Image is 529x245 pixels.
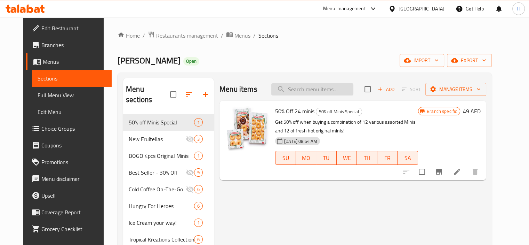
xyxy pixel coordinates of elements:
[316,151,337,165] button: TU
[194,235,203,244] div: items
[258,31,278,40] span: Sections
[194,202,203,210] div: items
[123,114,214,131] div: 50% off Minis Special1
[281,138,320,145] span: [DATE] 08:54 AM
[360,82,375,97] span: Select section
[41,24,106,32] span: Edit Restaurant
[194,220,202,226] span: 1
[129,185,186,193] span: Cold Coffee On-The-Go
[41,208,106,216] span: Coverage Report
[26,204,112,221] a: Coverage Report
[398,151,418,165] button: SA
[123,214,214,231] div: Ice Cream your way!1
[316,108,362,116] div: 50% off Minis Special
[375,84,397,95] button: Add
[26,154,112,170] a: Promotions
[194,152,203,160] div: items
[400,153,415,163] span: SA
[278,153,293,163] span: SU
[123,131,214,147] div: New Fruitellas3
[194,219,203,227] div: items
[296,151,316,165] button: MO
[194,236,202,243] span: 6
[194,136,202,143] span: 3
[26,120,112,137] a: Choice Groups
[360,153,375,163] span: TH
[463,106,481,116] h6: 49 AED
[38,108,106,116] span: Edit Menu
[41,191,106,200] span: Upsell
[26,20,112,37] a: Edit Restaurant
[123,198,214,214] div: Hungry For Heroes6
[129,152,194,160] span: BOGO 4pcs Original Minis
[225,106,270,151] img: 50% Off 24 minis
[26,37,112,53] a: Branches
[118,31,140,40] a: Home
[275,151,296,165] button: SU
[118,53,181,68] span: [PERSON_NAME]
[41,141,106,150] span: Coupons
[156,31,218,40] span: Restaurants management
[271,83,353,95] input: search
[123,181,214,198] div: Cold Coffee On-The-Go6
[375,84,397,95] span: Add item
[221,31,223,40] li: /
[126,84,170,105] h2: Menu sections
[186,135,194,143] svg: Inactive section
[129,235,194,244] span: Tropical Kreations Collection
[319,153,334,163] span: TU
[26,170,112,187] a: Menu disclaimer
[129,135,186,143] span: New Fruitellas
[397,84,425,95] span: Select section first
[32,87,112,104] a: Full Menu View
[32,104,112,120] a: Edit Menu
[118,31,492,40] nav: breadcrumb
[183,57,199,66] div: Open
[517,5,520,13] span: H
[143,31,145,40] li: /
[323,5,366,13] div: Menu-management
[226,31,250,40] a: Menus
[129,202,194,210] span: Hungry For Heroes
[194,186,202,193] span: 6
[129,118,194,127] span: 50% off Minis Special
[41,175,106,183] span: Menu disclaimer
[186,185,194,193] svg: Inactive section
[453,168,461,176] a: Edit menu item
[38,91,106,99] span: Full Menu View
[129,219,194,227] div: Ice Cream your way!
[41,124,106,133] span: Choice Groups
[400,54,444,67] button: import
[424,108,460,115] span: Branch specific
[26,137,112,154] a: Coupons
[194,119,202,126] span: 1
[399,5,444,13] div: [GEOGRAPHIC_DATA]
[41,225,106,233] span: Grocery Checklist
[123,147,214,164] div: BOGO 4pcs Original Minis1
[183,58,199,64] span: Open
[197,86,214,103] button: Add section
[425,83,486,96] button: Manage items
[194,118,203,127] div: items
[275,118,418,135] p: Get 50% off when buying a combination of 12 various assorted Minis and 12 of fresh hot original m...
[186,168,194,177] svg: Inactive section
[181,86,197,103] span: Sort sections
[194,185,203,193] div: items
[337,151,357,165] button: WE
[129,168,186,177] span: Best Seller - 30% Off
[219,84,257,94] h2: Menu items
[377,151,398,165] button: FR
[380,153,395,163] span: FR
[43,58,106,66] span: Menus
[41,41,106,49] span: Branches
[275,106,314,116] span: 50% Off 24 minis
[234,31,250,40] span: Menus
[41,158,106,166] span: Promotions
[194,135,203,143] div: items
